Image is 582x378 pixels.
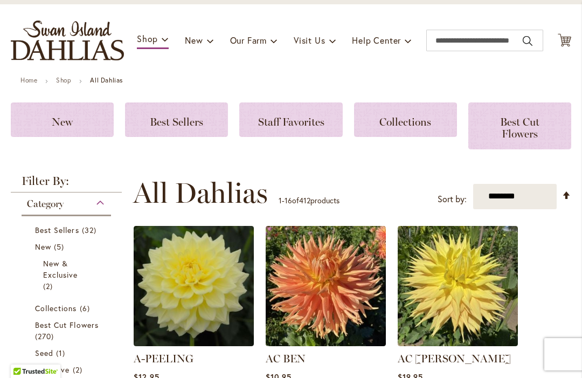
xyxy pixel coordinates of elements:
span: Shop [137,33,158,44]
span: 32 [82,224,99,236]
span: 412 [299,195,310,205]
label: Sort by: [438,189,467,209]
img: AC Jeri [398,226,518,346]
a: Shop [56,76,71,84]
span: 1 [56,347,68,359]
a: Best Cut Flowers [35,319,100,342]
a: AC Jeri [398,338,518,348]
span: Best Cut Flowers [35,320,99,330]
span: Best Sellers [150,115,203,128]
img: A-Peeling [134,226,254,346]
span: New [52,115,73,128]
a: AC BEN [266,338,386,348]
span: 2 [43,280,56,292]
span: Collections [35,303,77,313]
a: Best Cut Flowers [468,102,571,149]
span: Our Farm [230,35,267,46]
span: Visit Us [294,35,325,46]
span: 16 [285,195,292,205]
a: New [11,102,114,137]
a: store logo [11,20,124,60]
strong: All Dahlias [90,76,123,84]
span: 1 [279,195,282,205]
span: Best Cut Flowers [500,115,539,140]
img: AC BEN [266,226,386,346]
span: Staff Favorites [258,115,324,128]
span: Collections [379,115,431,128]
span: Help Center [352,35,401,46]
span: 6 [80,303,93,314]
span: Best Sellers [35,225,79,235]
a: Best Sellers [125,102,228,137]
span: 270 [35,331,57,342]
span: 2 [73,364,85,375]
span: All Dahlias [133,177,268,209]
a: A-Peeling [134,338,254,348]
iframe: Launch Accessibility Center [8,340,38,370]
a: Home [20,76,37,84]
a: Collections [35,303,100,314]
a: New &amp; Exclusive [43,258,92,292]
strong: Filter By: [11,175,122,193]
span: New [185,35,203,46]
a: Best Sellers [35,224,100,236]
a: AC [PERSON_NAME] [398,352,511,365]
a: Exclusive [35,364,100,375]
span: 5 [54,241,67,252]
a: Seed [35,347,100,359]
span: Category [27,198,64,210]
a: New [35,241,100,252]
a: Collections [354,102,457,137]
span: New & Exclusive [43,258,78,280]
span: Seed [35,348,53,358]
p: - of products [279,192,339,209]
a: Staff Favorites [239,102,342,137]
span: New [35,242,51,252]
a: A-PEELING [134,352,193,365]
a: AC BEN [266,352,306,365]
